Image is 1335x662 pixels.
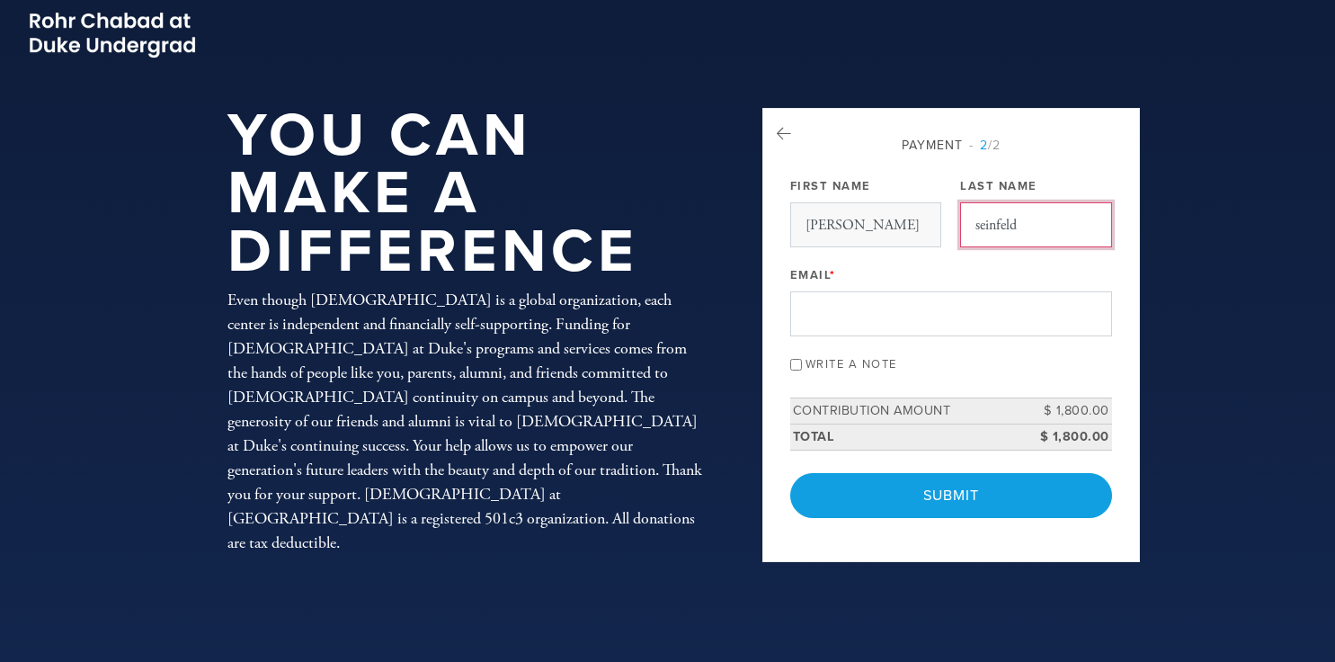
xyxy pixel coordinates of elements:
[790,136,1112,155] div: Payment
[1031,398,1112,425] td: $ 1,800.00
[830,268,836,282] span: This field is required.
[227,288,704,555] div: Even though [DEMOGRAPHIC_DATA] is a global organization, each center is independent and financial...
[969,138,1001,153] span: /2
[790,267,836,283] label: Email
[805,357,897,371] label: Write a note
[980,138,988,153] span: 2
[790,424,1031,450] td: Total
[1031,424,1112,450] td: $ 1,800.00
[790,178,871,194] label: First Name
[227,107,704,282] h1: You Can Make a Difference
[27,9,198,60] img: Picture2_0.png
[790,398,1031,425] td: Contribution Amount
[960,178,1037,194] label: Last Name
[790,473,1112,518] input: Submit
